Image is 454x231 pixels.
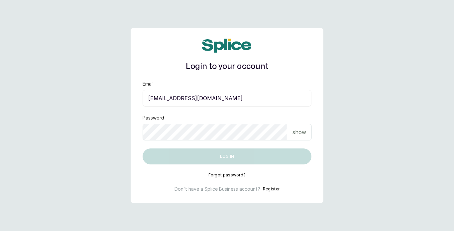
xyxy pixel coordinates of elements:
[263,186,280,192] button: Register
[143,115,164,121] label: Password
[143,81,154,87] label: Email
[174,186,260,192] p: Don't have a Splice Business account?
[143,90,311,107] input: email@acme.com
[208,172,246,178] button: Forgot password?
[292,128,306,136] p: show
[143,61,311,73] h1: Login to your account
[143,148,311,164] button: Log in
